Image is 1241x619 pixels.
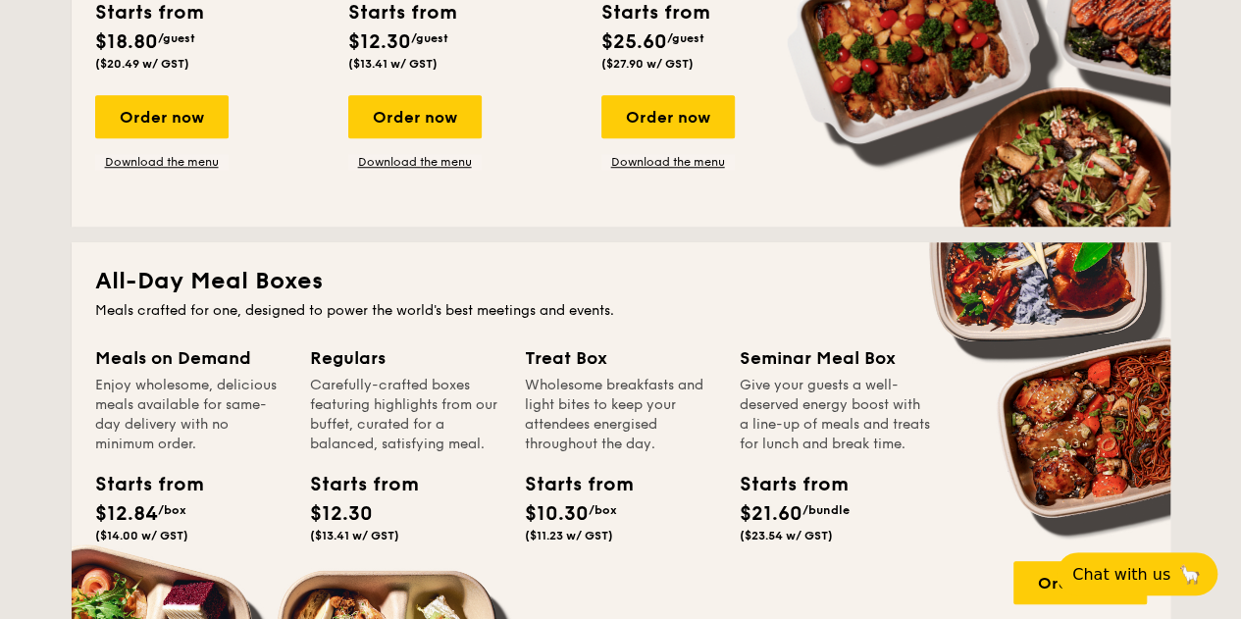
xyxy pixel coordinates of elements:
[525,344,716,372] div: Treat Box
[525,502,589,526] span: $10.30
[310,502,373,526] span: $12.30
[95,470,183,499] div: Starts from
[1057,552,1217,595] button: Chat with us🦙
[95,57,189,71] span: ($20.49 w/ GST)
[601,30,667,54] span: $25.60
[95,502,158,526] span: $12.84
[95,376,286,454] div: Enjoy wholesome, delicious meals available for same-day delivery with no minimum order.
[95,301,1147,321] div: Meals crafted for one, designed to power the world's best meetings and events.
[95,30,158,54] span: $18.80
[740,502,802,526] span: $21.60
[95,95,229,138] div: Order now
[95,529,188,542] span: ($14.00 w/ GST)
[525,470,613,499] div: Starts from
[1072,565,1170,584] span: Chat with us
[740,376,931,454] div: Give your guests a well-deserved energy boost with a line-up of meals and treats for lunch and br...
[348,95,482,138] div: Order now
[95,266,1147,297] h2: All-Day Meal Boxes
[601,154,735,170] a: Download the menu
[740,529,833,542] span: ($23.54 w/ GST)
[411,31,448,45] span: /guest
[95,344,286,372] div: Meals on Demand
[1013,561,1147,604] div: Order now
[802,503,850,517] span: /bundle
[310,470,398,499] div: Starts from
[310,376,501,454] div: Carefully-crafted boxes featuring highlights from our buffet, curated for a balanced, satisfying ...
[310,344,501,372] div: Regulars
[667,31,704,45] span: /guest
[310,529,399,542] span: ($13.41 w/ GST)
[525,529,613,542] span: ($11.23 w/ GST)
[348,154,482,170] a: Download the menu
[1178,563,1202,586] span: 🦙
[348,57,438,71] span: ($13.41 w/ GST)
[95,154,229,170] a: Download the menu
[348,30,411,54] span: $12.30
[740,344,931,372] div: Seminar Meal Box
[525,376,716,454] div: Wholesome breakfasts and light bites to keep your attendees energised throughout the day.
[158,503,186,517] span: /box
[589,503,617,517] span: /box
[740,470,828,499] div: Starts from
[158,31,195,45] span: /guest
[601,57,694,71] span: ($27.90 w/ GST)
[601,95,735,138] div: Order now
